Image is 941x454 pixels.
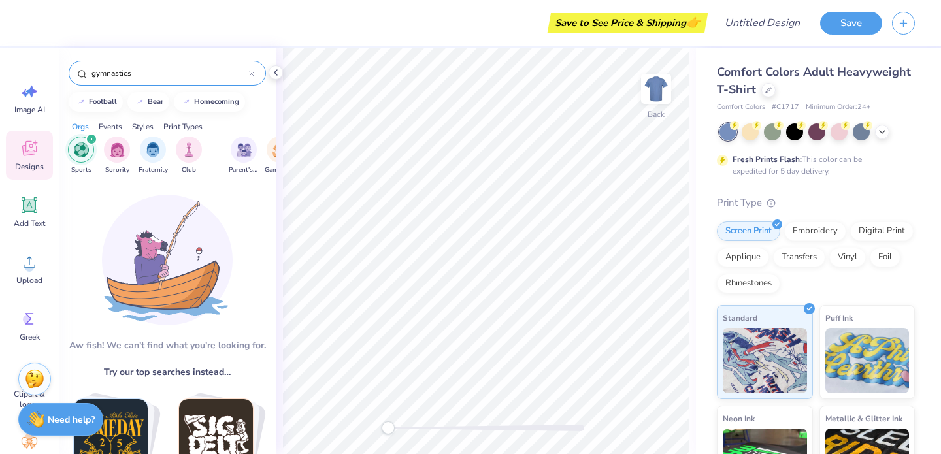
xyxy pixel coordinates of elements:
button: filter button [229,137,259,175]
span: Minimum Order: 24 + [806,102,871,113]
div: Rhinestones [717,274,780,293]
div: Vinyl [829,248,866,267]
img: Back [643,76,669,102]
strong: Need help? [48,413,95,426]
span: Add Text [14,218,45,229]
span: Comfort Colors [717,102,765,113]
span: Comfort Colors Adult Heavyweight T-Shirt [717,64,911,97]
div: Events [99,121,122,133]
img: trend_line.gif [135,98,145,106]
div: Applique [717,248,769,267]
span: Designs [15,161,44,172]
span: Image AI [14,105,45,115]
div: filter for Game Day [265,137,295,175]
div: Orgs [72,121,89,133]
span: Club [182,165,196,175]
div: filter for Fraternity [139,137,168,175]
span: Neon Ink [723,412,755,425]
span: Upload [16,275,42,285]
img: Sports Image [74,142,89,157]
button: filter button [104,137,130,175]
div: filter for Parent's Weekend [229,137,259,175]
span: Puff Ink [825,311,853,325]
img: Club Image [182,142,196,157]
div: Accessibility label [382,421,395,434]
button: filter button [265,137,295,175]
input: Untitled Design [714,10,810,36]
button: Save [820,12,882,35]
div: Aw fish! We can't find what you're looking for. [69,338,266,352]
div: filter for Club [176,137,202,175]
span: Game Day [265,165,295,175]
span: Sports [71,165,91,175]
button: bear [127,92,169,112]
div: This color can be expedited for 5 day delivery. [733,154,893,177]
div: Print Type [717,195,915,210]
div: filter for Sports [68,137,94,175]
img: Puff Ink [825,328,910,393]
div: Save to See Price & Shipping [551,13,704,33]
img: trend_line.gif [76,98,86,106]
span: Clipart & logos [8,389,51,410]
div: Styles [132,121,154,133]
span: Standard [723,311,757,325]
div: Digital Print [850,221,914,241]
img: Loading... [102,195,233,325]
span: Parent's Weekend [229,165,259,175]
img: Parent's Weekend Image [237,142,252,157]
button: filter button [139,137,168,175]
span: Try our top searches instead… [104,365,231,379]
strong: Fresh Prints Flash: [733,154,802,165]
div: Back [648,108,665,120]
div: filter for Sorority [104,137,130,175]
button: homecoming [174,92,245,112]
div: Embroidery [784,221,846,241]
div: Screen Print [717,221,780,241]
button: football [69,92,123,112]
span: # C1717 [772,102,799,113]
div: Foil [870,248,900,267]
img: Sorority Image [110,142,125,157]
img: trend_line.gif [181,98,191,106]
div: homecoming [194,98,239,105]
div: Transfers [773,248,825,267]
div: Print Types [163,121,203,133]
img: Game Day Image [272,142,288,157]
button: filter button [176,137,202,175]
span: Fraternity [139,165,168,175]
span: 👉 [686,14,701,30]
button: filter button [68,137,94,175]
div: football [89,98,117,105]
span: Sorority [105,165,129,175]
input: Try "Alpha" [90,67,249,80]
span: Greek [20,332,40,342]
div: bear [148,98,163,105]
span: Metallic & Glitter Ink [825,412,902,425]
img: Fraternity Image [146,142,160,157]
img: Standard [723,328,807,393]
